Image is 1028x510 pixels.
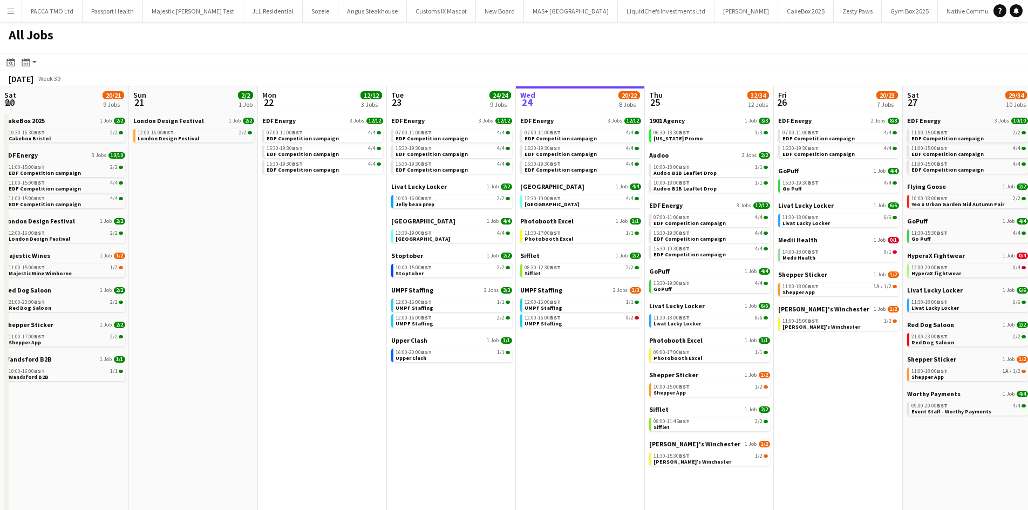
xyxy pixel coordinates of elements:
span: BST [34,164,45,171]
span: EDF Energy [391,117,425,125]
span: 12:00-16:00 [9,230,45,236]
span: 4/4 [501,218,512,225]
span: 4/4 [1013,146,1020,151]
span: Go Puff [911,235,931,242]
a: 10:00-18:00BST1/1Audoo B2B Leaflet Drop [653,179,768,192]
span: 4/4 [368,161,376,167]
span: EDF Competition campaign [525,166,597,173]
span: 11:00-15:00 [9,165,45,170]
span: CakeBox 2025 [4,117,45,125]
span: Audoo B2B Leaflet Drop [653,169,717,176]
span: 4/4 [630,183,641,190]
span: BST [679,164,690,171]
span: Yeo x Urban Garden Mid Autumn Fair [911,201,1004,208]
span: BST [292,160,303,167]
a: EDF Energy3 Jobs12/12 [262,117,383,125]
button: Passport Health [83,1,143,22]
span: 15:30-19:30 [782,146,819,151]
div: Majestic Wines1 Job1/211:00-15:00BST1/2Majestic Wine Wimborne [4,251,125,286]
span: GoPuff [778,167,799,175]
a: 15:30-19:30BST4/4EDF Competition campaign [396,160,510,173]
a: 10:00-16:00BST2/2Jelly bean prep [396,195,510,207]
span: 1 Job [487,218,499,225]
span: 4/4 [368,146,376,151]
span: 1 Job [1003,183,1015,190]
span: 1 Job [100,218,112,225]
span: 1 Job [1003,218,1015,225]
span: 3 Jobs [737,202,751,209]
span: BST [937,160,948,167]
span: EDF Competition campaign [782,151,855,158]
span: 4/4 [497,230,505,236]
span: Southend Airport [396,235,450,242]
span: 15:30-19:30 [525,161,561,167]
a: GoPuff1 Job4/4 [778,167,899,175]
span: BST [421,129,432,136]
span: EDF Competition campaign [653,220,726,227]
span: 1 Job [616,183,628,190]
span: BST [550,129,561,136]
span: 07:00-11:00 [653,215,690,220]
a: 12:00-16:00BST2/2London Design Festival [9,229,123,242]
span: BST [808,248,819,255]
span: BST [163,129,174,136]
span: 6/6 [888,202,899,209]
span: 2/2 [501,183,512,190]
span: EDF Energy [778,117,812,125]
div: EDF Energy3 Jobs10/1011:00-15:00BST2/2EDF Competition campaign11:00-15:00BST4/4EDF Competition ca... [907,117,1028,182]
div: CakeBox 20251 Job2/210:30-16:30BST2/2Cakebox Bristol [4,117,125,151]
span: EDF Competition campaign [911,151,984,158]
span: EDF Energy [520,117,554,125]
span: Majestic Wines [4,251,50,260]
span: 2 Jobs [742,152,757,159]
span: 4/4 [884,180,891,186]
span: BST [292,129,303,136]
div: EDF Energy3 Jobs12/1207:00-11:00BST4/4EDF Competition campaign15:30-19:30BST4/4EDF Competition ca... [262,117,383,176]
span: 2/2 [1013,196,1020,201]
a: 14:00-18:00BST0/1Medii Health [782,248,897,261]
span: EDF Competition campaign [396,166,468,173]
span: 4/4 [110,196,118,201]
span: 2/2 [497,196,505,201]
span: BST [34,179,45,186]
span: 15:30-19:30 [396,146,432,151]
div: Stoptober1 Job2/210:00-15:00BST2/2Stoptober [391,251,512,286]
span: BST [34,129,45,136]
a: 11:00-15:00BST4/4EDF Competition campaign [911,160,1026,173]
a: 11:30-18:00BST6/6Livat Lucky Locker [782,214,897,226]
span: 07:00-11:00 [396,130,432,135]
span: 3 Jobs [92,152,106,159]
span: BST [421,145,432,152]
div: Medii Health1 Job0/114:00-18:00BST0/1Medii Health [778,236,899,270]
span: Livat Lucky Locker [391,182,447,191]
div: [GEOGRAPHIC_DATA]1 Job4/412:30-19:00BST4/4[GEOGRAPHIC_DATA] [520,182,641,217]
span: 1 Job [487,183,499,190]
span: 2/2 [110,165,118,170]
span: 0/1 [884,249,891,255]
a: 15:30-19:30BST4/4Go Puff [782,179,897,192]
span: BST [421,160,432,167]
span: BST [679,129,690,136]
span: 12/12 [624,118,641,124]
span: 15:30-19:30 [525,146,561,151]
button: CakeBox 2025 [778,1,834,22]
span: 4/4 [497,130,505,135]
span: 4/4 [888,168,899,174]
span: 11:30-18:00 [782,215,819,220]
div: London Design Festival1 Job2/212:00-16:00BST2/2London Design Festival [4,217,125,251]
a: Audoo2 Jobs2/2 [649,151,770,159]
span: 4/4 [110,180,118,186]
span: 2/2 [1013,130,1020,135]
span: 15:30-19:30 [396,161,432,167]
span: 8/8 [888,118,899,124]
span: BST [808,145,819,152]
span: 11:30-15:30 [911,230,948,236]
span: 15:30-19:30 [267,146,303,151]
span: 4/4 [1013,161,1020,167]
span: 4/4 [626,161,634,167]
span: BST [421,229,432,236]
span: 2/2 [114,218,125,225]
span: EDF Competition campaign [782,135,855,142]
span: 11:00-15:00 [9,196,45,201]
span: 6/6 [884,215,891,220]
